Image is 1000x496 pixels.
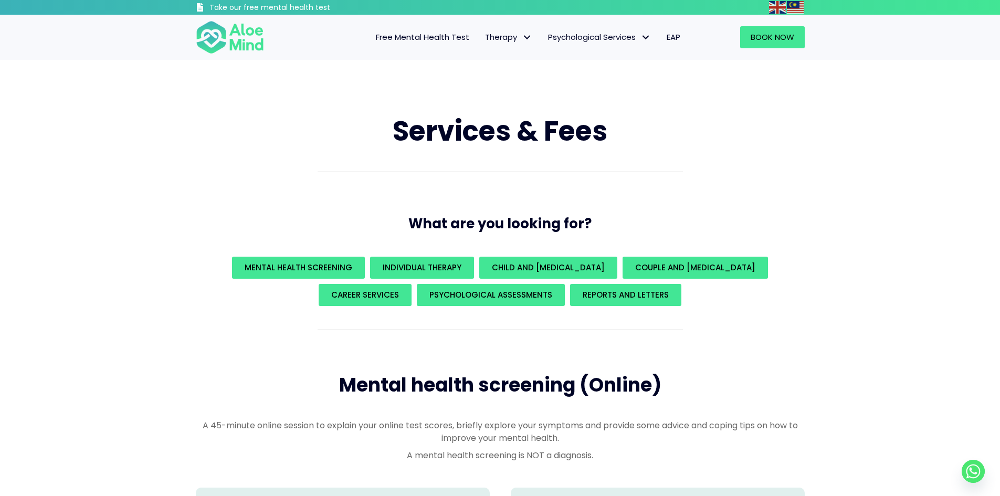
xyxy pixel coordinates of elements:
a: English [769,1,787,13]
img: en [769,1,786,14]
span: Individual Therapy [383,262,461,273]
span: Couple and [MEDICAL_DATA] [635,262,755,273]
h3: Take our free mental health test [209,3,386,13]
p: A mental health screening is NOT a diagnosis. [196,449,805,461]
nav: Menu [278,26,688,48]
span: Therapy: submenu [520,30,535,45]
a: Malay [787,1,805,13]
a: TherapyTherapy: submenu [477,26,540,48]
span: Child and [MEDICAL_DATA] [492,262,605,273]
a: EAP [659,26,688,48]
a: Mental Health Screening [232,257,365,279]
div: What are you looking for? [196,254,805,309]
span: Book Now [751,31,794,43]
a: Free Mental Health Test [368,26,477,48]
span: REPORTS AND LETTERS [583,289,669,300]
a: Couple and [MEDICAL_DATA] [623,257,768,279]
span: Career Services [331,289,399,300]
span: EAP [667,31,680,43]
span: Free Mental Health Test [376,31,469,43]
span: What are you looking for? [408,214,592,233]
span: Services & Fees [393,112,607,150]
span: Psychological Services [548,31,651,43]
span: Therapy [485,31,532,43]
a: Psychological ServicesPsychological Services: submenu [540,26,659,48]
span: Mental Health Screening [245,262,352,273]
img: Aloe mind Logo [196,20,264,55]
a: REPORTS AND LETTERS [570,284,681,306]
a: Individual Therapy [370,257,474,279]
span: Psychological Services: submenu [638,30,654,45]
p: A 45-minute online session to explain your online test scores, briefly explore your symptoms and ... [196,419,805,444]
a: Book Now [740,26,805,48]
a: Whatsapp [962,460,985,483]
a: Psychological assessments [417,284,565,306]
a: Career Services [319,284,412,306]
img: ms [787,1,804,14]
span: Psychological assessments [429,289,552,300]
a: Child and [MEDICAL_DATA] [479,257,617,279]
a: Take our free mental health test [196,3,386,15]
span: Mental health screening (Online) [339,372,661,398]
